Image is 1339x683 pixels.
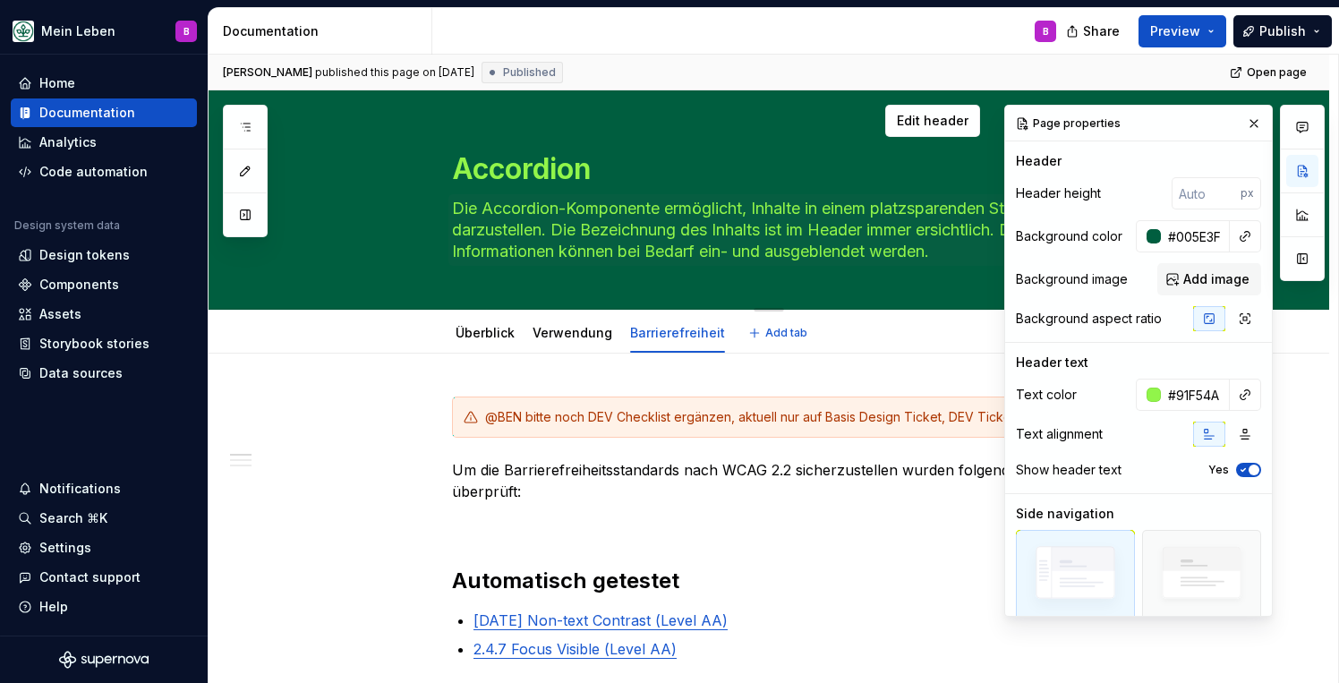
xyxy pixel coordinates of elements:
[4,12,204,50] button: Mein LebenB
[533,325,612,340] a: Verwendung
[223,65,312,80] span: [PERSON_NAME]
[39,163,148,181] div: Code automation
[11,359,197,388] a: Data sources
[1083,22,1120,40] span: Share
[11,593,197,621] button: Help
[11,270,197,299] a: Components
[1150,22,1200,40] span: Preview
[39,568,141,586] div: Contact support
[623,313,732,351] div: Barrierefreiheit
[1247,65,1307,80] span: Open page
[39,74,75,92] div: Home
[11,69,197,98] a: Home
[39,509,107,527] div: Search ⌘K
[14,218,120,233] div: Design system data
[39,276,119,294] div: Components
[39,305,81,323] div: Assets
[456,325,515,340] a: Überblick
[765,326,807,340] span: Add tab
[11,329,197,358] a: Storybook stories
[315,65,474,80] div: published this page on [DATE]
[1043,24,1049,38] div: B
[897,112,968,130] span: Edit header
[11,300,197,329] a: Assets
[448,313,522,351] div: Überblick
[743,320,815,346] button: Add tab
[39,480,121,498] div: Notifications
[473,611,728,629] a: [DATE] Non-text Contrast (Level AA)
[11,534,197,562] a: Settings
[525,313,619,351] div: Verwendung
[11,98,197,127] a: Documentation
[39,364,123,382] div: Data sources
[485,408,1117,426] div: @BEN bitte noch DEV Checklist ergänzen, aktuell nur auf Basis Design Ticket, DEV Ticket hatte keine
[448,148,1125,191] textarea: Accordion
[39,133,97,151] div: Analytics
[885,105,980,137] button: Edit header
[39,598,68,616] div: Help
[1233,15,1332,47] button: Publish
[11,504,197,533] button: Search ⌘K
[1224,60,1315,85] a: Open page
[39,104,135,122] div: Documentation
[11,241,197,269] a: Design tokens
[39,539,91,557] div: Settings
[41,22,115,40] div: Mein Leben
[452,568,679,593] strong: Automatisch getestet
[11,158,197,186] a: Code automation
[59,651,149,669] svg: Supernova Logo
[630,325,725,340] a: Barrierefreiheit
[183,24,190,38] div: B
[11,128,197,157] a: Analytics
[11,474,197,503] button: Notifications
[39,335,149,353] div: Storybook stories
[473,640,677,658] a: 2.4.7 Focus Visible (Level AA)
[1139,15,1226,47] button: Preview
[1259,22,1306,40] span: Publish
[13,21,34,42] img: df5db9ef-aba0-4771-bf51-9763b7497661.png
[39,246,130,264] div: Design tokens
[1057,15,1131,47] button: Share
[452,459,1129,502] p: Um die Barrierefreiheitsstandards nach WCAG 2.2 sicherzustellen wurden folgenden Kriterien überpr...
[448,194,1125,266] textarea: Die Accordion-Komponente ermöglicht, Inhalte in einem platzsparenden Stapel-Format darzustellen. ...
[223,22,424,40] div: Documentation
[11,563,197,592] button: Contact support
[503,65,556,80] span: Published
